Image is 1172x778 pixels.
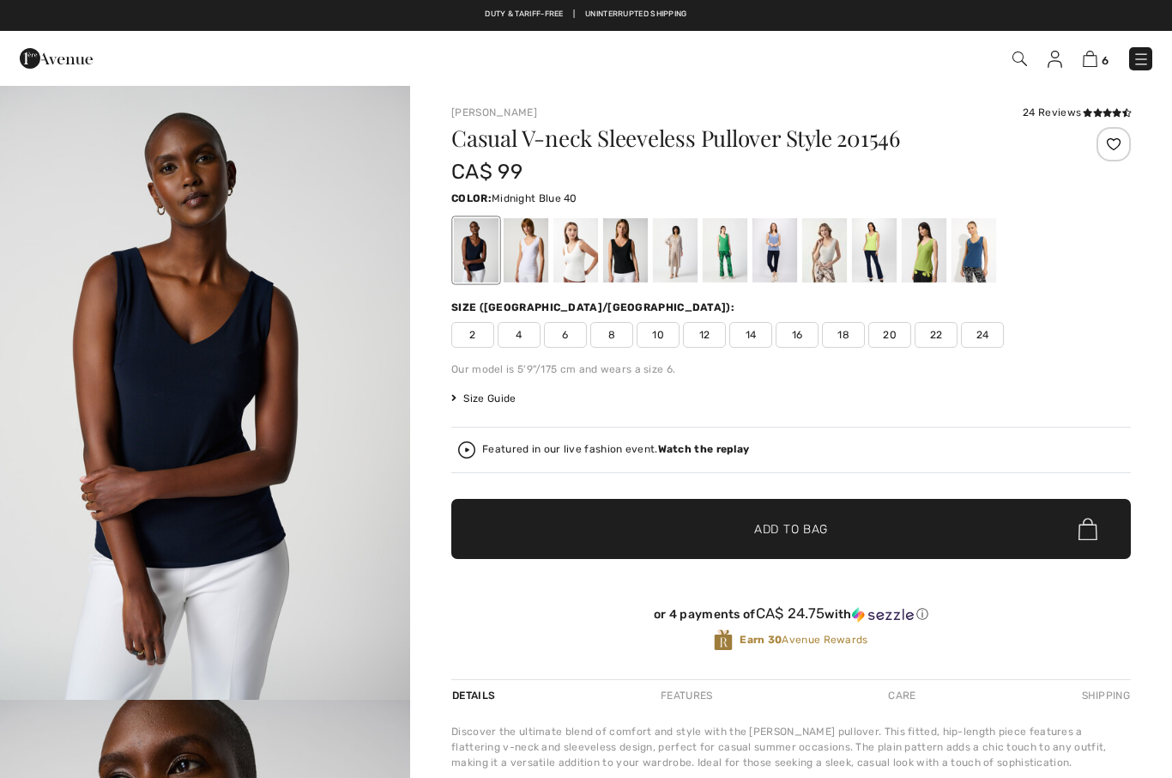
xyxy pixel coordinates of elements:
a: 6 [1083,48,1109,69]
div: Featured in our live fashion event. [482,444,749,455]
img: My Info [1048,51,1062,68]
span: Add to Bag [754,520,828,538]
span: 20 [868,322,911,348]
div: or 4 payments of with [451,605,1131,623]
span: Midnight Blue 40 [492,192,577,204]
div: Shipping [1078,680,1131,711]
span: 18 [822,322,865,348]
strong: Earn 30 [740,634,782,646]
button: Add to Bag [451,499,1131,559]
div: Black [603,218,648,283]
div: Island green [703,218,747,283]
div: Key lime [852,218,897,283]
div: Nightfall [951,218,996,283]
div: Features [646,680,727,711]
a: [PERSON_NAME] [451,106,537,119]
span: 12 [683,322,726,348]
span: 22 [915,322,958,348]
span: 14 [729,322,772,348]
span: 2 [451,322,494,348]
div: Our model is 5'9"/175 cm and wears a size 6. [451,362,1131,377]
div: 24 Reviews [1023,105,1131,120]
img: 1ère Avenue [20,41,93,76]
div: Care [873,680,930,711]
span: Avenue Rewards [740,632,867,647]
div: White [504,218,548,283]
img: Shopping Bag [1083,51,1097,67]
div: Greenery [902,218,946,283]
h1: Casual V-neck Sleeveless Pullover Style 201546 [451,127,1018,149]
span: 16 [776,322,819,348]
span: Color: [451,192,492,204]
span: CA$ 24.75 [756,605,825,622]
span: 4 [498,322,541,348]
img: Bag.svg [1078,518,1097,540]
div: or 4 payments ofCA$ 24.75withSezzle Click to learn more about Sezzle [451,605,1131,629]
div: Size ([GEOGRAPHIC_DATA]/[GEOGRAPHIC_DATA]): [451,300,738,315]
span: CA$ 99 [451,160,523,184]
img: Watch the replay [458,441,475,459]
div: Details [451,680,499,711]
div: Moonstone [802,218,847,283]
span: Size Guide [451,391,516,406]
img: Avenue Rewards [714,629,733,652]
img: Search [1012,52,1027,66]
img: Sezzle [852,607,914,623]
span: 24 [961,322,1004,348]
div: Midnight Blue 40 [454,218,498,283]
strong: Watch the replay [658,443,750,455]
span: 6 [544,322,587,348]
span: 6 [1102,54,1109,67]
img: Menu [1133,51,1150,68]
a: 1ère Avenue [20,49,93,65]
div: Vanilla 30 [553,218,598,283]
div: Serenity blue [752,218,797,283]
div: Discover the ultimate blend of comfort and style with the [PERSON_NAME] pullover. This fitted, hi... [451,724,1131,770]
div: Dune [653,218,698,283]
span: 10 [637,322,680,348]
span: 8 [590,322,633,348]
